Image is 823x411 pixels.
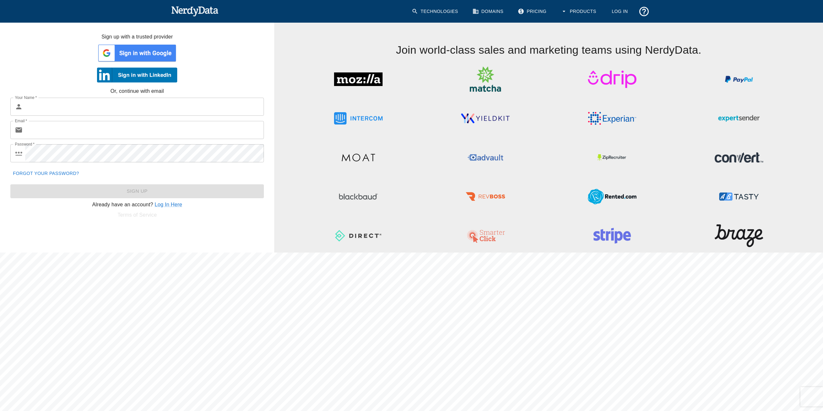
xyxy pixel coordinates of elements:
[715,104,763,133] img: ExpertSender
[334,221,383,250] img: Direct
[715,143,763,172] img: Convert
[15,95,37,100] label: Your Name
[588,221,636,250] img: Stripe
[715,182,763,211] img: ABTasty
[607,3,633,20] a: Log In
[461,143,510,172] img: Advault
[334,65,383,94] img: Mozilla
[715,65,763,94] img: PayPal
[557,3,601,20] button: Products
[408,3,463,20] a: Technologies
[117,212,157,218] a: Terms of Service
[334,143,383,172] img: Moat
[461,104,510,133] img: YieldKit
[461,221,510,250] img: SmarterClick
[10,168,81,179] a: Forgot your password?
[588,182,636,211] img: Rented
[334,182,383,211] img: Blackbaud
[588,143,636,172] img: ZipRecruiter
[588,104,636,133] img: Experian
[469,3,509,20] a: Domains
[588,65,636,94] img: Drip
[295,23,802,57] h4: Join world-class sales and marketing teams using NerdyData.
[461,65,510,94] img: Matcha
[15,118,27,124] label: Email
[171,5,219,17] img: NerdyData.com
[461,182,510,211] img: RevBoss
[334,104,383,133] img: Intercom
[636,3,652,20] button: Support and Documentation
[155,202,182,207] a: Log In Here
[15,141,35,147] label: Password
[514,3,552,20] a: Pricing
[715,221,763,250] img: Braze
